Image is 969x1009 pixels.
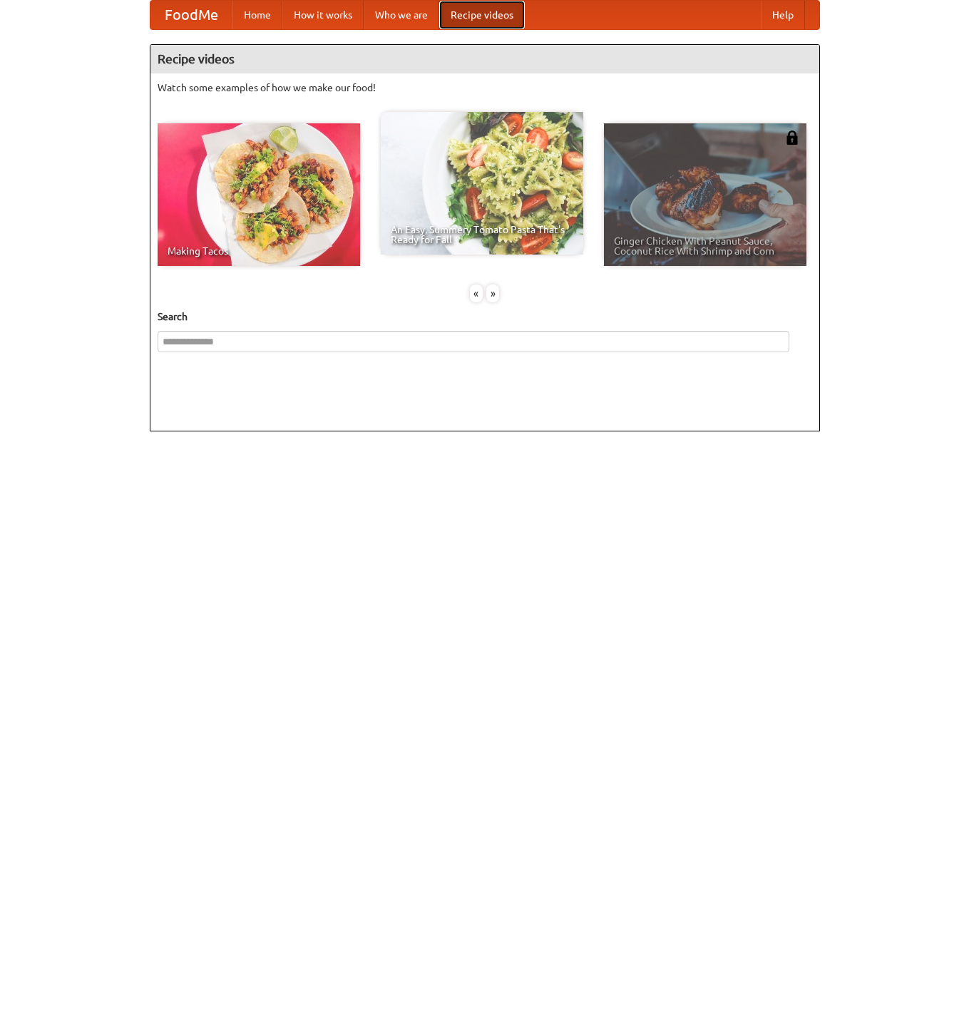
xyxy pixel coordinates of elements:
div: » [486,285,499,302]
span: An Easy, Summery Tomato Pasta That's Ready for Fall [391,225,573,245]
a: An Easy, Summery Tomato Pasta That's Ready for Fall [381,112,583,255]
p: Watch some examples of how we make our food! [158,81,812,95]
a: Recipe videos [439,1,525,29]
h5: Search [158,309,812,324]
span: Making Tacos [168,246,350,256]
img: 483408.png [785,130,799,145]
a: Making Tacos [158,123,360,266]
a: Home [232,1,282,29]
h4: Recipe videos [150,45,819,73]
a: Help [761,1,805,29]
a: FoodMe [150,1,232,29]
a: Who we are [364,1,439,29]
div: « [470,285,483,302]
a: How it works [282,1,364,29]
